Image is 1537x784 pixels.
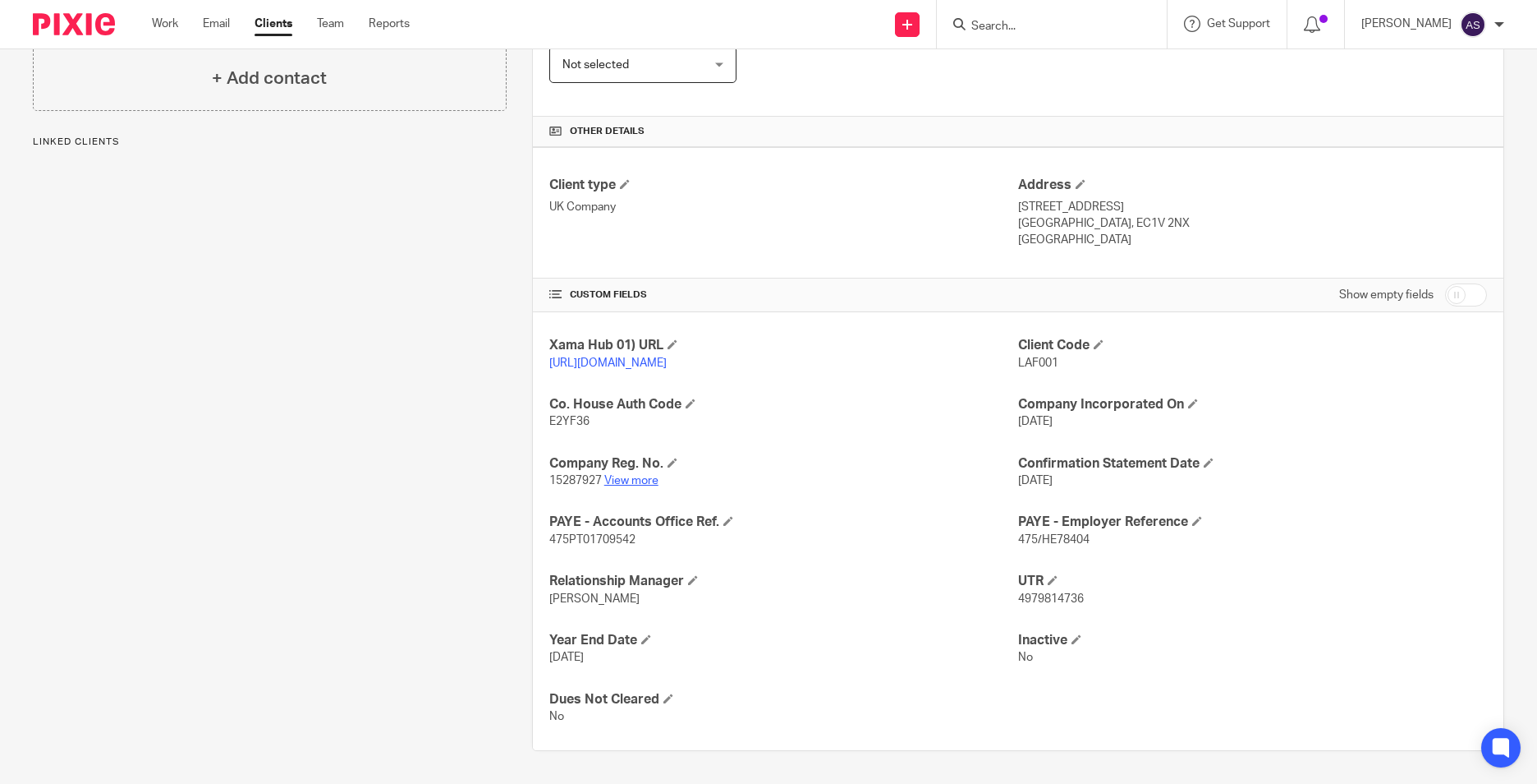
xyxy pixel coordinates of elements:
h4: PAYE - Employer Reference [1018,514,1487,531]
span: [PERSON_NAME] [549,593,640,605]
h4: Co. House Auth Code [549,396,1018,413]
h4: Relationship Manager [549,573,1018,590]
h4: Confirmation Statement Date [1018,455,1487,473]
h4: CUSTOM FIELDS [549,288,1018,302]
p: Linked clients [33,136,507,149]
p: [GEOGRAPHIC_DATA], EC1V 2NX [1018,215,1487,232]
span: E2YF36 [549,416,590,427]
a: Clients [255,16,292,32]
a: Work [152,16,178,32]
a: Reports [369,16,410,32]
span: 4979814736 [1018,593,1084,605]
p: [PERSON_NAME] [1361,16,1452,32]
h4: Address [1018,177,1487,194]
h4: PAYE - Accounts Office Ref. [549,514,1018,531]
h4: Xama Hub 01) URL [549,337,1018,354]
a: [URL][DOMAIN_NAME] [549,357,667,369]
span: [DATE] [549,652,584,663]
h4: Dues Not Cleared [549,691,1018,708]
span: 475PT01709542 [549,534,635,546]
img: Pixie [33,13,115,35]
span: LAF001 [1018,357,1058,369]
span: Not selected [562,59,629,71]
h4: UTR [1018,573,1487,590]
h4: Company Incorporated On [1018,396,1487,413]
span: No [1018,652,1033,663]
h4: + Add contact [212,66,327,91]
span: 475/HE78404 [1018,534,1090,546]
img: svg%3E [1460,12,1486,38]
span: No [549,711,564,722]
label: Show empty fields [1339,287,1434,303]
input: Search [970,20,1117,35]
h4: Company Reg. No. [549,455,1018,473]
h4: Client type [549,177,1018,194]
a: Email [203,16,230,32]
span: 15287927 [549,475,602,487]
p: UK Company [549,199,1018,215]
a: View more [604,475,658,487]
h4: Year End Date [549,632,1018,649]
span: [DATE] [1018,475,1053,487]
span: Other details [570,125,645,138]
p: [STREET_ADDRESS] [1018,199,1487,215]
span: Get Support [1207,18,1270,30]
a: Team [317,16,344,32]
h4: Inactive [1018,632,1487,649]
h4: Client Code [1018,337,1487,354]
p: [GEOGRAPHIC_DATA] [1018,232,1487,248]
span: [DATE] [1018,416,1053,427]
